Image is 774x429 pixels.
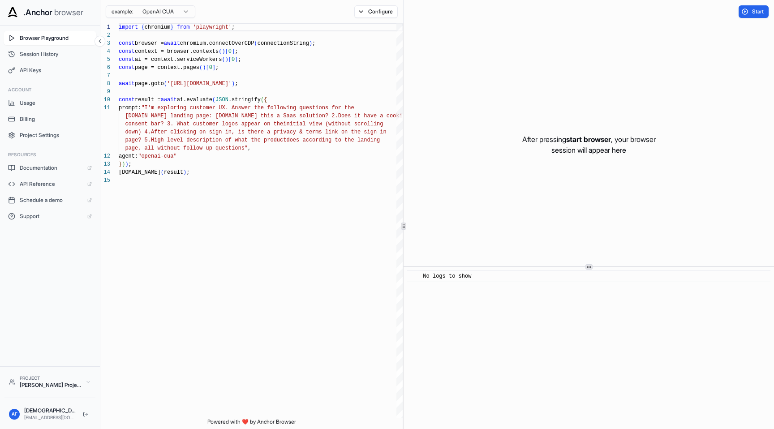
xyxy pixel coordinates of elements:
span: ​ [412,272,416,281]
span: Browser Playground [20,34,92,42]
span: ; [238,56,241,63]
span: const [119,48,135,55]
span: down) 4.After clicking on sign in, is there a priv [125,129,286,135]
span: 0 [232,56,235,63]
span: ; [129,161,132,167]
div: 12 [100,152,110,160]
div: 14 [100,168,110,176]
div: 3 [100,39,110,47]
a: Documentation [4,161,96,175]
span: } [170,24,173,30]
p: After pressing , your browser session will appear here [522,134,656,155]
span: prompt: [119,105,141,111]
a: API Reference [4,177,96,191]
span: ) [122,161,125,167]
span: const [119,56,135,63]
h3: Account [8,86,92,93]
button: Browser Playground [4,31,96,45]
span: ion? 2.Does it have a cookies [315,113,409,119]
span: acy & terms link on the sign in [286,129,386,135]
span: const [119,64,135,71]
span: ( [212,97,215,103]
span: [ [206,64,209,71]
span: page = context.pages [135,64,199,71]
span: ; [312,40,315,47]
div: 6 [100,64,110,72]
span: ( [199,64,202,71]
span: ai = context.serviceWorkers [135,56,222,63]
span: Support [20,213,83,220]
span: } [119,161,122,167]
span: ( [254,40,257,47]
div: 5 [100,56,110,64]
span: ) [222,48,225,55]
div: 13 [100,160,110,168]
span: page? 5.High level description of what the product [125,137,286,143]
span: does according to the landing [286,137,380,143]
span: AF [12,411,17,417]
span: example: [112,8,133,15]
span: Session History [20,51,92,58]
img: Anchor Icon [5,5,20,20]
span: API Reference [20,180,83,188]
button: API Keys [4,63,96,77]
span: ( [161,169,164,176]
div: 1 [100,23,110,31]
span: ; [186,169,189,176]
span: Start [752,8,765,15]
div: 9 [100,88,110,96]
span: agent: [119,153,138,159]
span: ) [225,56,228,63]
span: browser = [135,40,164,47]
div: 10 [100,96,110,104]
button: Billing [4,112,96,126]
span: ) [183,169,186,176]
div: [EMAIL_ADDRESS][DOMAIN_NAME] [24,414,76,421]
button: Logout [80,409,91,420]
div: 15 [100,176,110,184]
span: Billing [20,116,92,123]
button: Project Settings [4,128,96,142]
span: uestions for the [302,105,354,111]
span: "openai-cua" [138,153,176,159]
div: [PERSON_NAME] Project [20,382,81,389]
span: Documentation [20,164,83,172]
button: Project[PERSON_NAME] Project [4,371,95,392]
div: 8 [100,80,110,88]
span: import [119,24,138,30]
span: const [119,40,135,47]
span: ( [164,81,167,87]
span: ( [222,56,225,63]
span: [DOMAIN_NAME] landing page: [DOMAIN_NAME] this a Saas solut [125,113,315,119]
span: { [141,24,144,30]
span: 0 [228,48,232,55]
span: ( [219,48,222,55]
span: ] [212,64,215,71]
span: .Anchor [23,6,52,19]
div: 4 [100,47,110,56]
span: ; [215,64,219,71]
span: from [177,24,190,30]
a: Support [4,209,96,223]
span: ai.evaluate [177,97,212,103]
span: .stringify [228,97,261,103]
span: , [248,145,251,151]
span: start browser [566,135,611,144]
button: Collapse sidebar [95,36,105,47]
span: ) [232,81,235,87]
span: '[URL][DOMAIN_NAME]' [167,81,232,87]
span: [DOMAIN_NAME] [119,169,161,176]
span: ) [202,64,206,71]
span: result [164,169,183,176]
a: Schedule a demo [4,193,96,207]
span: result = [135,97,161,103]
span: await [161,97,177,103]
div: 11 [100,104,110,112]
span: chromium.connectOverCDP [180,40,254,47]
span: [ [228,56,232,63]
button: Start [739,5,769,18]
span: 'playwright' [193,24,232,30]
span: API Keys [20,67,92,74]
div: [DEMOGRAPHIC_DATA][PERSON_NAME] [24,407,76,414]
span: chromium [145,24,171,30]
